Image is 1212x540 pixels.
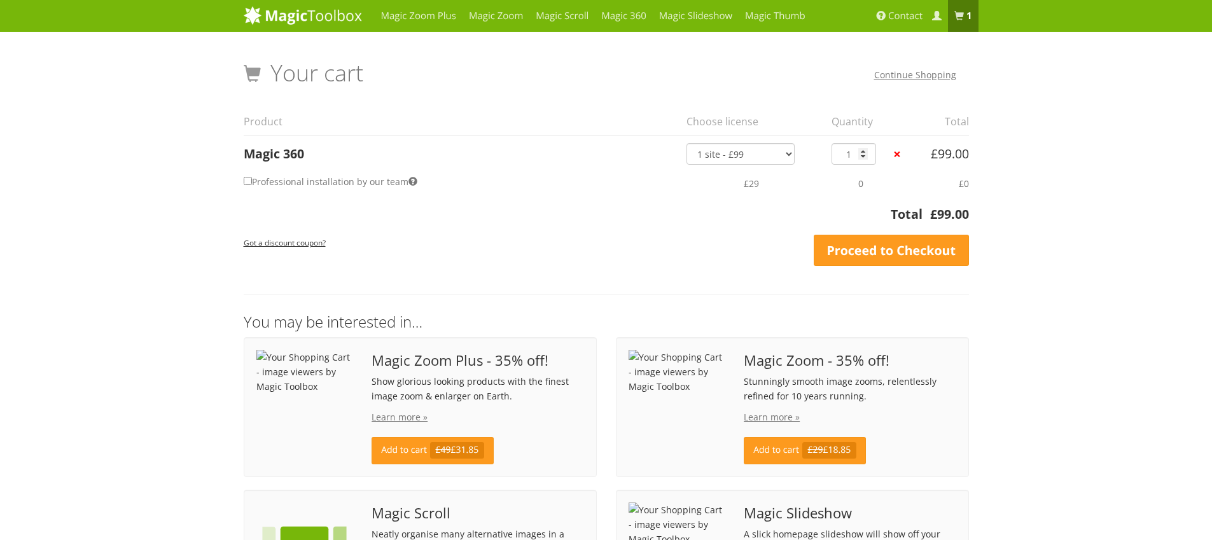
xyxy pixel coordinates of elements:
[874,69,956,81] a: Continue Shopping
[744,437,865,464] a: Add to cart£29£18.85
[244,237,326,247] small: Got a discount coupon?
[244,108,679,135] th: Product
[679,108,824,135] th: Choose license
[814,235,969,267] a: Proceed to Checkout
[744,411,800,423] a: Learn more »
[244,177,252,185] input: Professional installation by our team
[256,350,353,394] img: Your Shopping Cart - image viewers by Magic Toolbox
[372,411,428,423] a: Learn more »
[435,444,450,456] s: £49
[930,205,969,223] bdi: 99.00
[966,10,972,22] b: 1
[244,205,923,231] th: Total
[915,108,969,135] th: Total
[372,374,583,403] p: Show glorious looking products with the finest image zoom & enlarger on Earth.
[832,143,876,165] input: Qty
[244,145,304,162] a: Magic 360
[372,506,583,520] span: Magic Scroll
[890,148,903,161] a: ×
[372,437,493,464] a: Add to cart£49£31.85
[244,314,969,330] h3: You may be interested in…
[744,374,956,403] p: Stunningly smooth image zooms, relentlessly refined for 10 years running.
[244,232,326,253] a: Got a discount coupon?
[824,108,891,135] th: Quantity
[244,60,363,86] h1: Your cart
[244,6,362,25] img: MagicToolbox.com - Image tools for your website
[824,165,891,202] td: 0
[430,442,484,459] span: £31.85
[802,442,856,459] span: £18.85
[244,172,417,191] label: Professional installation by our team
[744,353,956,368] span: Magic Zoom - 35% off!
[931,145,969,162] bdi: 99.00
[629,350,725,394] img: Your Shopping Cart - image viewers by Magic Toolbox
[679,165,824,202] td: £29
[931,145,938,162] span: £
[807,444,823,456] s: £29
[888,10,923,22] span: Contact
[372,353,583,368] span: Magic Zoom Plus - 35% off!
[930,205,937,223] span: £
[744,506,956,520] span: Magic Slideshow
[959,177,969,190] span: £0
